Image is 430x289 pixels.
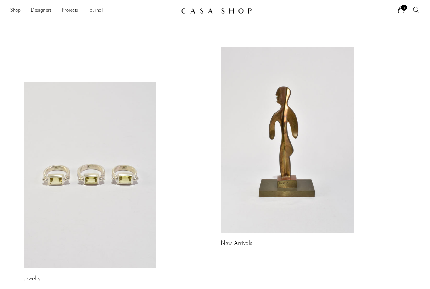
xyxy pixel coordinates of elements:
a: Shop [10,7,21,15]
a: New Arrivals [221,241,252,246]
a: Jewelry [24,276,41,282]
a: Designers [31,7,52,15]
ul: NEW HEADER MENU [10,5,176,16]
nav: Desktop navigation [10,5,176,16]
a: Journal [88,7,103,15]
span: 1 [401,5,407,11]
a: Projects [62,7,78,15]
